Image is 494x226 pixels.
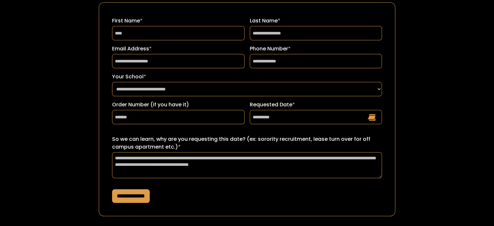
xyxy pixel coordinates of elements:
label: Requested Date [250,101,382,109]
label: First Name [112,17,244,25]
label: Phone Number [250,45,382,53]
label: Your School [112,73,382,81]
label: Email Address [112,45,244,53]
label: Last Name [250,17,382,25]
label: Order Number (if you have it) [112,101,244,109]
label: So we can learn, why are you requesting this date? (ex: sorority recruitment, lease turn over for... [112,135,382,151]
form: Request a Date Form [99,2,395,216]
